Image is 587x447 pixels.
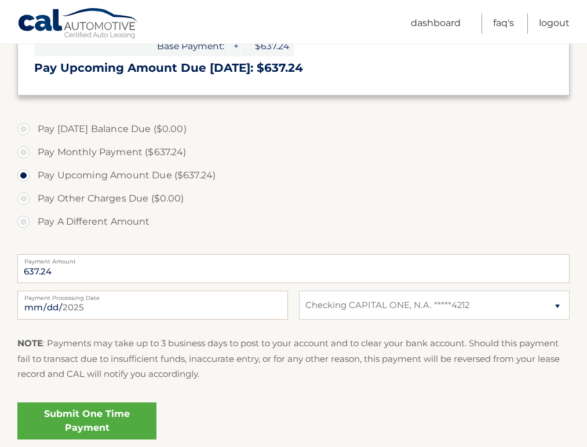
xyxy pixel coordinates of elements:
[17,336,570,382] p: : Payments may take up to 3 business days to post to your account and to clear your bank account....
[34,61,553,75] h3: Pay Upcoming Amount Due [DATE]: $637.24
[17,254,570,263] label: Payment Amount
[229,36,241,56] span: +
[411,13,461,34] a: Dashboard
[17,118,570,141] label: Pay [DATE] Balance Due ($0.00)
[17,187,570,210] label: Pay Other Charges Due ($0.00)
[17,210,570,233] label: Pay A Different Amount
[242,36,294,56] span: $637.24
[17,291,288,320] input: Payment Date
[493,13,514,34] a: FAQ's
[17,141,570,164] label: Pay Monthly Payment ($637.24)
[17,254,570,283] input: Payment Amount
[17,8,139,41] a: Cal Automotive
[539,13,570,34] a: Logout
[17,338,43,349] strong: NOTE
[17,164,570,187] label: Pay Upcoming Amount Due ($637.24)
[17,291,288,300] label: Payment Processing Date
[17,402,156,439] a: Submit One Time Payment
[34,36,229,56] span: Base Payment:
